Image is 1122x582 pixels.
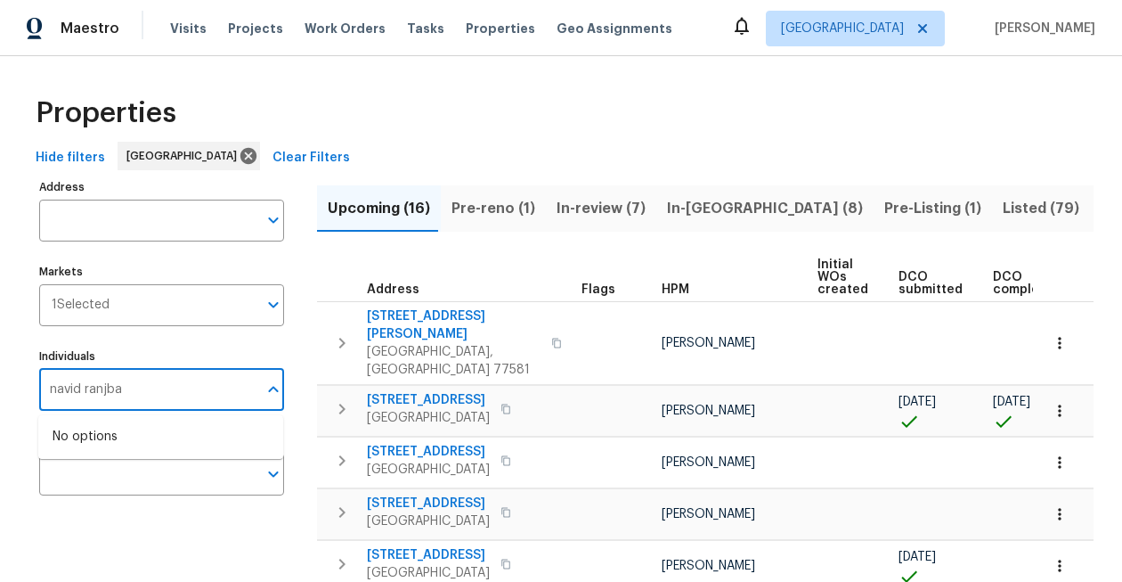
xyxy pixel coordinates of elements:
button: Open [261,208,286,233]
span: [GEOGRAPHIC_DATA] [367,512,490,530]
span: Pre-reno (1) [451,196,535,221]
span: In-[GEOGRAPHIC_DATA] (8) [667,196,863,221]
span: [DATE] [898,551,936,563]
button: Open [261,292,286,317]
button: Hide filters [28,142,112,175]
span: DCO complete [993,271,1053,296]
span: [PERSON_NAME] [662,337,755,349]
div: No options [38,415,283,459]
span: [GEOGRAPHIC_DATA] [781,20,904,37]
span: In-review (7) [557,196,646,221]
span: [STREET_ADDRESS] [367,546,490,564]
span: Initial WOs created [817,258,868,296]
span: [DATE] [993,396,1030,408]
span: Hide filters [36,147,105,169]
span: [GEOGRAPHIC_DATA], [GEOGRAPHIC_DATA] 77581 [367,343,541,379]
label: Markets [39,266,284,277]
span: [GEOGRAPHIC_DATA] [367,409,490,427]
span: Address [367,283,419,296]
span: [STREET_ADDRESS] [367,443,490,461]
span: [PERSON_NAME] [662,508,755,521]
span: [STREET_ADDRESS] [367,391,490,409]
span: Properties [466,20,535,37]
span: Maestro [61,20,119,37]
span: Visits [170,20,207,37]
span: Geo Assignments [557,20,672,37]
span: Tasks [407,22,444,35]
span: HPM [662,283,689,296]
span: [STREET_ADDRESS][PERSON_NAME] [367,307,541,343]
span: Clear Filters [272,147,350,169]
span: [GEOGRAPHIC_DATA] [367,564,490,582]
span: 1 Selected [52,298,110,313]
span: Flags [581,283,615,296]
button: Open [261,462,286,487]
input: Search ... [39,369,257,411]
div: [GEOGRAPHIC_DATA] [118,142,260,170]
button: Close [261,377,286,402]
span: Upcoming (16) [328,196,430,221]
label: Address [39,182,284,193]
span: [PERSON_NAME] [662,456,755,469]
button: Clear Filters [265,142,357,175]
span: Projects [228,20,283,37]
span: Pre-Listing (1) [884,196,981,221]
span: [DATE] [898,396,936,408]
span: Work Orders [305,20,386,37]
span: [GEOGRAPHIC_DATA] [126,147,244,165]
span: [GEOGRAPHIC_DATA] [367,461,490,479]
span: [STREET_ADDRESS] [367,495,490,512]
span: DCO submitted [898,271,963,296]
label: Individuals [39,351,284,362]
span: [PERSON_NAME] [662,560,755,572]
span: [PERSON_NAME] [662,405,755,417]
span: Listed (79) [1003,196,1079,221]
span: Properties [36,104,176,122]
span: [PERSON_NAME] [988,20,1095,37]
